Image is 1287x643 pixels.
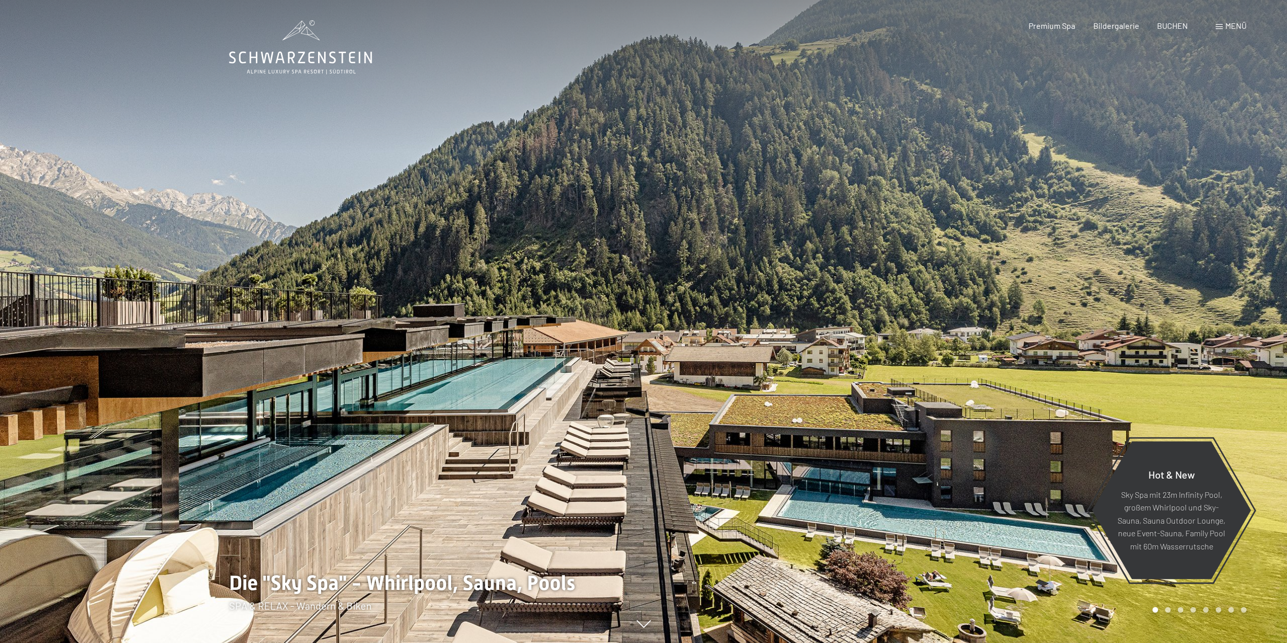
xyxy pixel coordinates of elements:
[1228,607,1234,613] div: Carousel Page 7
[1152,607,1158,613] div: Carousel Page 1 (Current Slide)
[1216,607,1221,613] div: Carousel Page 6
[1157,21,1188,30] a: BUCHEN
[1149,607,1247,613] div: Carousel Pagination
[1029,21,1075,30] a: Premium Spa
[1225,21,1247,30] span: Menü
[1091,441,1252,580] a: Hot & New Sky Spa mit 23m Infinity Pool, großem Whirlpool und Sky-Sauna, Sauna Outdoor Lounge, ne...
[1241,607,1247,613] div: Carousel Page 8
[1178,607,1183,613] div: Carousel Page 3
[1203,607,1209,613] div: Carousel Page 5
[1093,21,1139,30] a: Bildergalerie
[1165,607,1171,613] div: Carousel Page 2
[1190,607,1196,613] div: Carousel Page 4
[1117,488,1226,552] p: Sky Spa mit 23m Infinity Pool, großem Whirlpool und Sky-Sauna, Sauna Outdoor Lounge, neue Event-S...
[1148,468,1195,480] span: Hot & New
